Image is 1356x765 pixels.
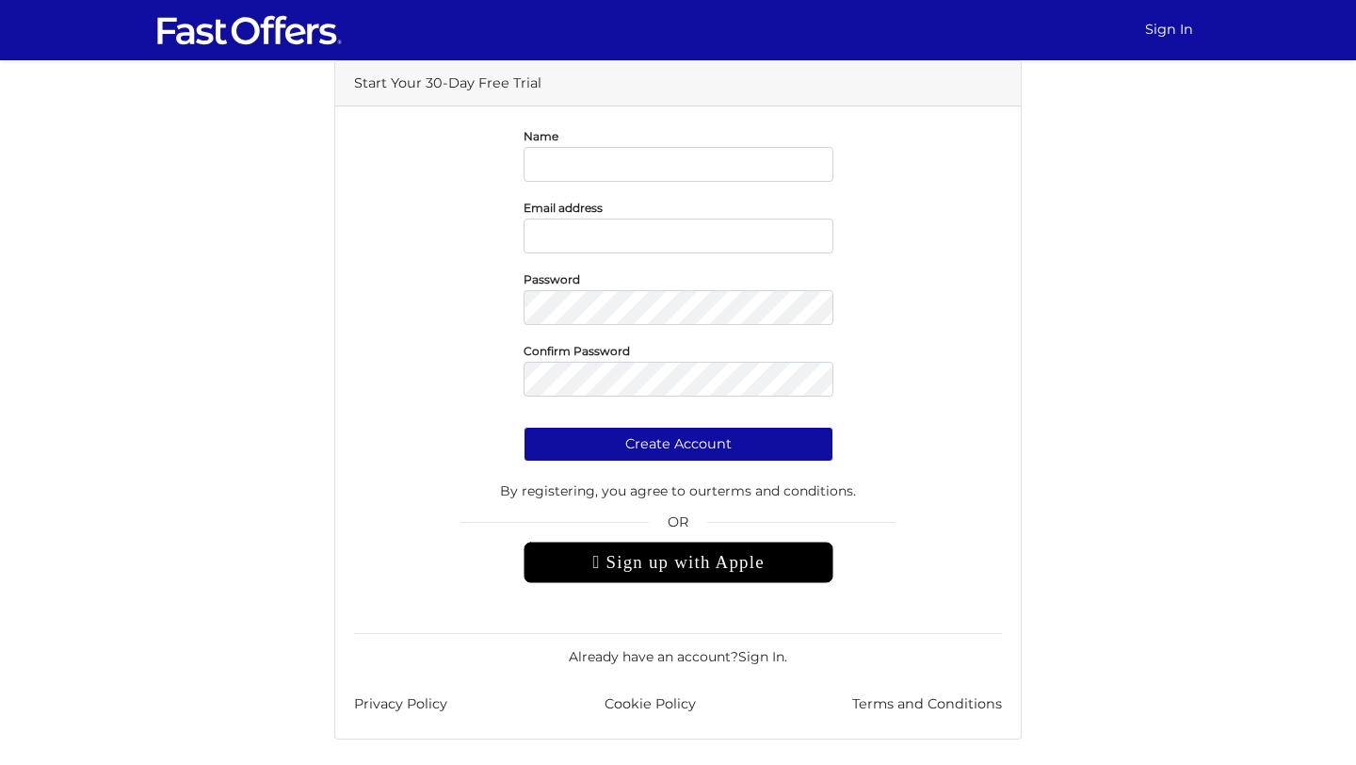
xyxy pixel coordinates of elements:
div: Sign up with Apple [524,542,833,583]
a: Privacy Policy [354,693,447,715]
div: By registering, you agree to our . [354,462,1002,511]
label: Password [524,277,580,282]
a: Sign In [738,648,784,665]
div: Start Your 30-Day Free Trial [335,61,1021,106]
a: terms and conditions [712,482,853,499]
button: Create Account [524,427,833,462]
a: Sign In [1138,11,1201,48]
a: Terms and Conditions [852,693,1002,715]
span: OR [524,512,833,542]
label: Email address [524,205,603,210]
label: Name [524,134,558,138]
a: Cookie Policy [605,693,696,715]
div: Already have an account? . [354,633,1002,667]
label: Confirm Password [524,349,630,353]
